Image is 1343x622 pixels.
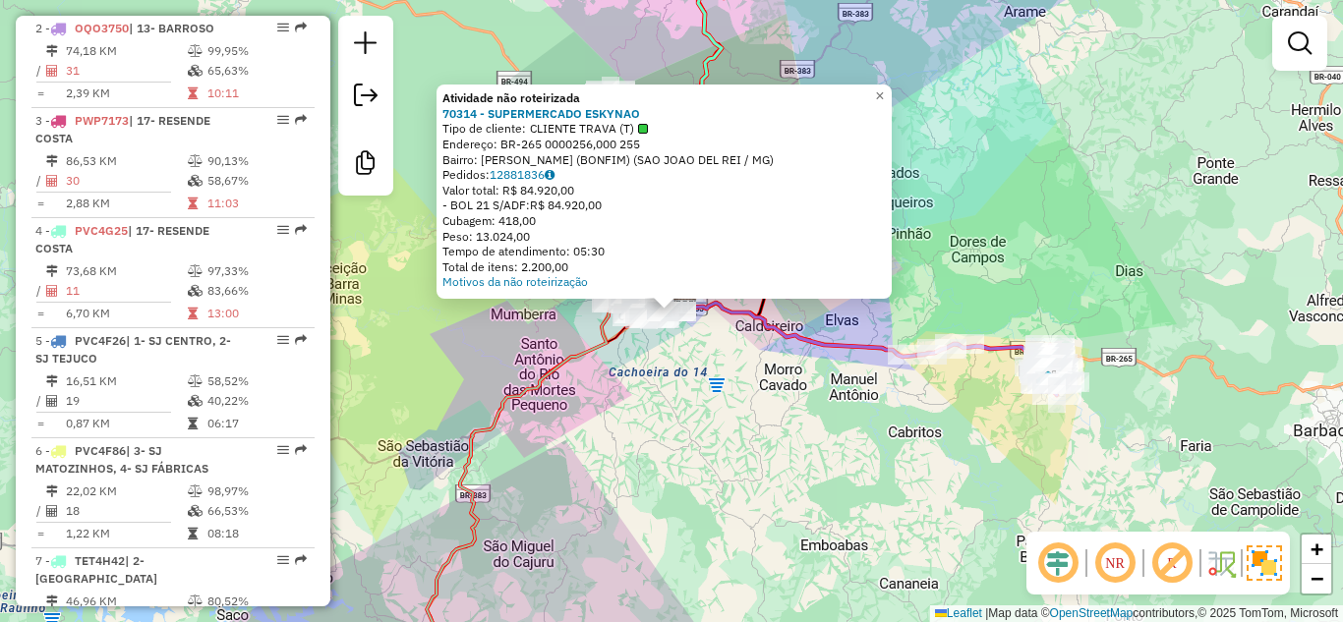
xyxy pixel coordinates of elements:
a: Close popup [868,85,892,108]
td: = [35,84,45,103]
div: Atividade não roteirizada - SUPERMERCADO ESKYNAO [647,302,696,321]
div: Pedidos: [442,167,886,183]
td: 74,18 KM [65,41,187,61]
span: TET4H42 [75,553,125,568]
i: Distância Total [46,485,58,497]
i: Tempo total em rota [188,418,198,429]
em: Rota exportada [295,444,307,456]
em: Opções [277,554,289,566]
td: 90,13% [206,151,306,171]
i: % de utilização do peso [188,155,203,167]
i: Distância Total [46,375,58,387]
span: PVC4F86 [75,443,126,458]
i: Tempo total em rota [188,308,198,319]
em: Rota exportada [295,22,307,33]
span: 7 - [35,553,157,586]
em: Opções [277,22,289,33]
span: 6 - [35,443,208,476]
i: Total de Atividades [46,505,58,517]
em: Rota exportada [295,114,307,126]
em: Rota exportada [295,334,307,346]
td: 73,68 KM [65,261,187,281]
td: 18 [65,501,187,521]
img: Fluxo de ruas [1205,547,1237,579]
span: × [875,87,884,104]
span: PVC4G25 [75,223,128,238]
span: 5 - [35,333,231,366]
i: Distância Total [46,155,58,167]
span: Exibir rótulo [1148,539,1196,587]
a: 12881836 [490,167,555,182]
i: % de utilização da cubagem [188,175,203,187]
a: Exportar sessão [346,76,385,120]
span: | 13- BARROSO [129,21,214,35]
td: 2,39 KM [65,84,187,103]
td: = [35,524,45,543]
em: Opções [277,114,289,126]
i: % de utilização da cubagem [188,65,203,77]
div: Tempo de atendimento: 05:30 [442,244,886,259]
i: Total de Atividades [46,285,58,297]
td: / [35,171,45,191]
i: Tempo total em rota [188,528,198,539]
td: 97,33% [206,261,306,281]
i: Distância Total [46,45,58,57]
td: 13:00 [206,304,306,323]
span: 4 - [35,223,209,255]
div: Total de itens: 2.200,00 [442,259,886,275]
i: Distância Total [46,265,58,277]
em: Opções [277,334,289,346]
td: = [35,304,45,323]
div: Atividade não roteirizada - REPUBLICA DOS CONES [611,286,660,306]
td: 46,96 KM [65,592,187,611]
td: / [35,501,45,521]
div: - BOL 21 S/ADF: [442,198,886,213]
td: / [35,281,45,301]
div: Valor total: R$ 84.920,00 [442,183,886,198]
i: Tempo total em rota [188,198,198,209]
td: / [35,61,45,81]
span: CLIENTE TRAVA (T) [530,121,648,137]
td: 1,22 KM [65,524,187,543]
a: Exibir filtros [1280,24,1319,63]
div: Endereço: BR-265 0000256,000 255 [442,137,886,152]
td: 98,97% [206,481,306,501]
em: Opções [277,224,289,236]
div: Cubagem: 418,00 [442,213,886,229]
span: | [985,606,988,620]
div: Bairro: [PERSON_NAME] (BONFIM) (SAO JOAO DEL REI / MG) [442,152,886,168]
i: Tempo total em rota [188,87,198,99]
span: − [1311,566,1323,591]
div: Tipo de cliente: [442,121,886,137]
a: Zoom in [1302,535,1331,564]
span: PVC4F26 [75,333,126,348]
i: Observações [545,169,555,181]
td: 11 [65,281,187,301]
td: 65,63% [206,61,306,81]
span: OQO3750 [75,21,129,35]
i: Distância Total [46,595,58,607]
a: Leaflet [935,606,982,620]
div: Atividade não roteirizada - FOOD TRUCK DO CHEFE [1023,358,1073,377]
i: % de utilização do peso [188,595,203,607]
td: = [35,194,45,213]
span: PWP7173 [75,113,129,128]
td: 31 [65,61,187,81]
td: 99,95% [206,41,306,61]
td: 86,53 KM [65,151,187,171]
div: Peso: 13.024,00 [442,229,886,245]
td: 11:03 [206,194,306,213]
span: R$ 84.920,00 [530,198,602,212]
a: Motivos da não roteirização [442,274,588,289]
td: 58,67% [206,171,306,191]
img: Exibir/Ocultar setores [1247,545,1282,581]
span: Ocultar deslocamento [1034,539,1081,587]
a: 70314 - SUPERMERCADO ESKYNAO [442,106,640,121]
i: Total de Atividades [46,395,58,407]
td: 10:11 [206,84,306,103]
td: 80,52% [206,592,306,611]
td: 6,70 KM [65,304,187,323]
span: | 1- SJ CENTRO, 2- SJ TEJUCO [35,333,231,366]
td: 19 [65,391,187,411]
td: / [35,391,45,411]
